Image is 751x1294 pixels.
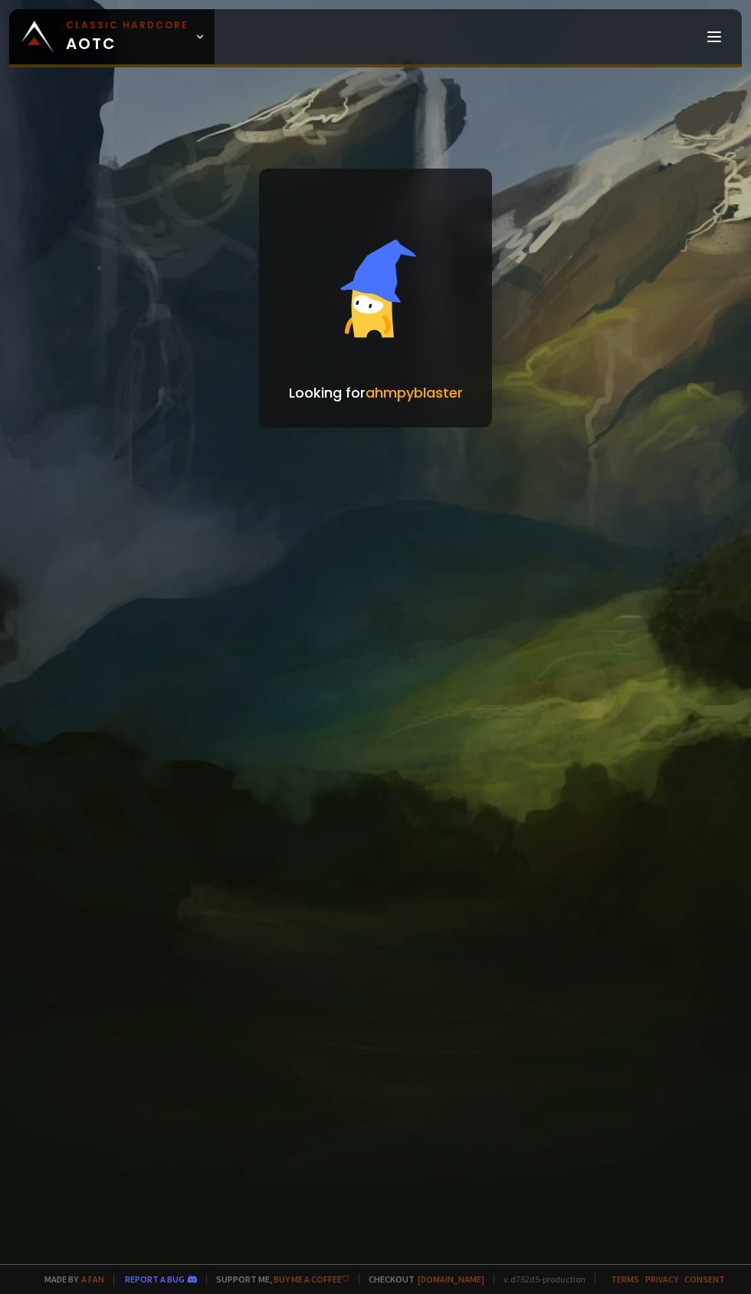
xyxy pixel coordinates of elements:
[66,18,189,32] small: Classic Hardcore
[611,1273,639,1285] a: Terms
[81,1273,104,1285] a: a fan
[125,1273,185,1285] a: Report a bug
[206,1273,349,1285] span: Support me,
[645,1273,678,1285] a: Privacy
[418,1273,484,1285] a: [DOMAIN_NAME]
[66,18,189,55] span: AOTC
[289,382,463,403] p: Looking for
[35,1273,104,1285] span: Made by
[684,1273,725,1285] a: Consent
[9,9,215,64] a: Classic HardcoreAOTC
[274,1273,349,1285] a: Buy me a coffee
[359,1273,484,1285] span: Checkout
[366,383,463,402] span: ahmpyblaster
[494,1273,585,1285] span: v. d752d5 - production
